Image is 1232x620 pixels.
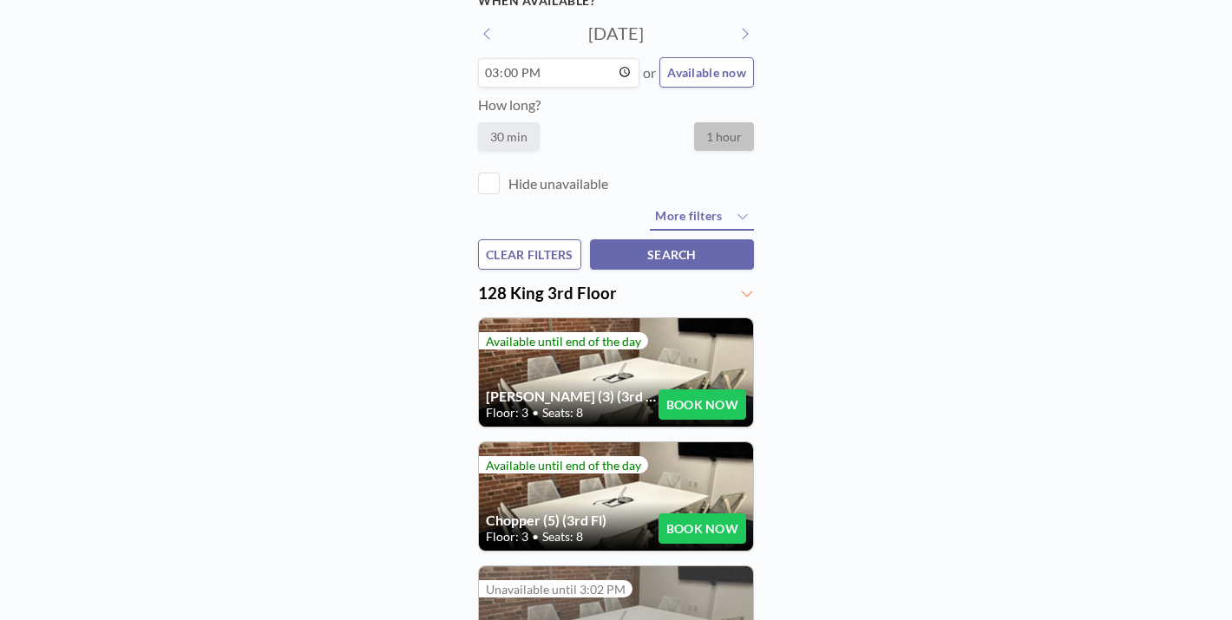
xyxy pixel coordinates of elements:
h4: [PERSON_NAME] (3) (3rd Fl) [486,388,659,405]
label: 1 hour [694,122,754,151]
span: 128 King 3rd Floor [478,284,617,303]
span: Seats: 8 [542,405,583,421]
label: Hide unavailable [508,175,608,193]
span: Floor: 3 [486,529,528,545]
h4: Chopper (5) (3rd Fl) [486,512,659,529]
span: Floor: 3 [486,405,528,421]
button: SEARCH [590,239,754,270]
span: • [532,529,539,545]
button: CLEAR FILTERS [478,239,581,270]
span: More filters [655,208,722,223]
span: Unavailable until 3:02 PM [486,582,626,597]
span: Available until end of the day [486,458,641,473]
span: • [532,405,539,421]
button: BOOK NOW [659,389,746,420]
button: More filters [650,203,754,231]
span: SEARCH [647,247,697,262]
label: How long? [478,96,541,113]
span: Seats: 8 [542,529,583,545]
label: 30 min [478,122,540,151]
button: Available now [659,57,754,88]
button: BOOK NOW [659,513,746,544]
span: CLEAR FILTERS [486,247,573,262]
span: Available until end of the day [486,334,641,349]
span: Available now [667,65,746,80]
span: or [643,64,656,82]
